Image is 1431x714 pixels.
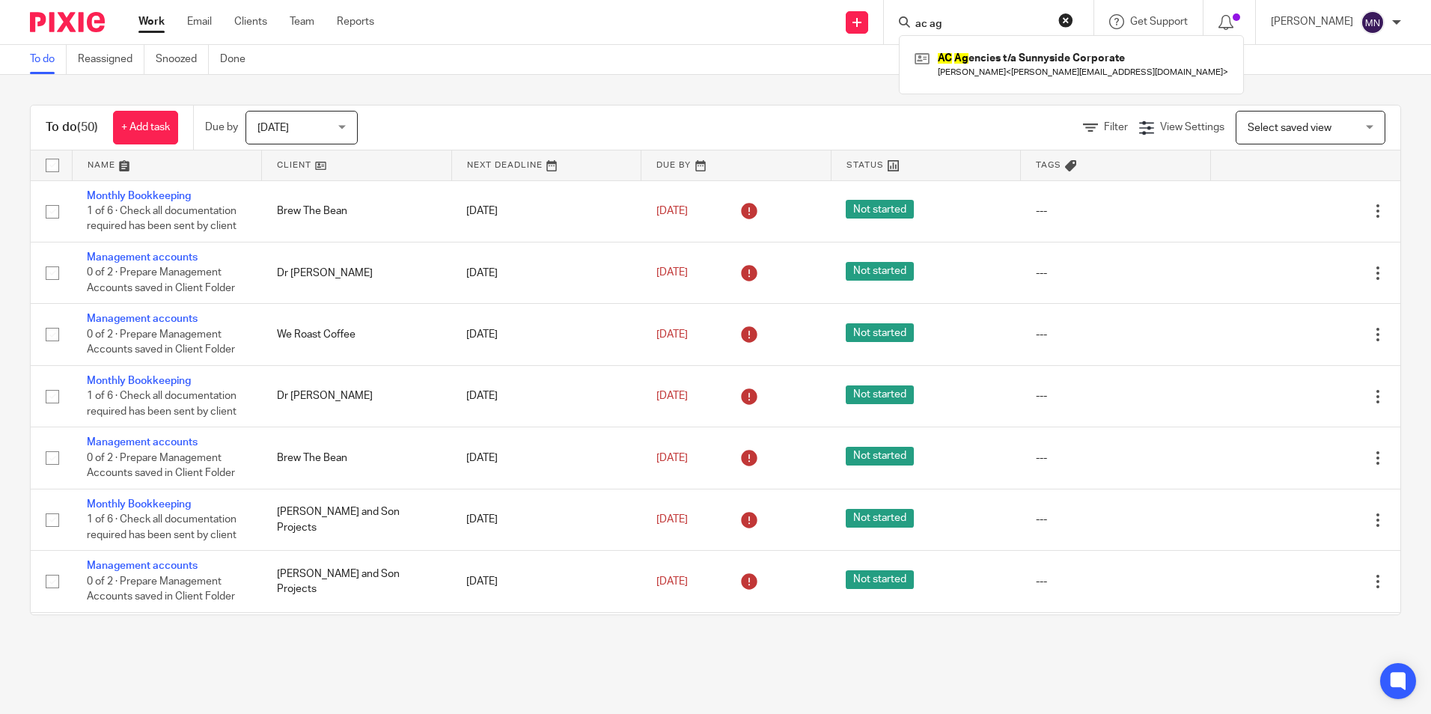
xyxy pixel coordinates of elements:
td: Dr [PERSON_NAME] [262,242,452,303]
a: Clients [234,14,267,29]
span: [DATE] [656,391,688,401]
span: Not started [846,509,914,528]
a: Monthly Bookkeeping [87,191,191,201]
td: [DATE] [451,365,641,427]
div: --- [1036,327,1196,342]
a: To do [30,45,67,74]
div: --- [1036,266,1196,281]
h1: To do [46,120,98,135]
td: [DATE] [451,427,641,489]
span: 0 of 2 · Prepare Management Accounts saved in Client Folder [87,268,235,294]
td: [DATE] [451,304,641,365]
td: [DATE] [451,180,641,242]
a: Reports [337,14,374,29]
span: [DATE] [656,514,688,525]
span: Not started [846,323,914,342]
span: [DATE] [656,453,688,463]
a: + Add task [113,111,178,144]
span: Tags [1036,161,1061,169]
button: Clear [1058,13,1073,28]
td: We Roast Coffee [262,304,452,365]
span: [DATE] [257,123,289,133]
a: Management accounts [87,314,198,324]
span: [DATE] [656,206,688,216]
a: Monthly Bookkeeping [87,376,191,386]
a: Management accounts [87,561,198,571]
span: 1 of 6 · Check all documentation required has been sent by client [87,514,237,540]
td: [DATE] [451,612,641,674]
td: [DATE] [451,242,641,303]
td: Dr [PERSON_NAME] [262,365,452,427]
a: Management accounts [87,437,198,448]
a: Reassigned [78,45,144,74]
td: We Roast Coffee [262,612,452,674]
span: 0 of 2 · Prepare Management Accounts saved in Client Folder [87,576,235,602]
span: Not started [846,570,914,589]
img: svg%3E [1361,10,1385,34]
td: Brew The Bean [262,180,452,242]
span: 1 of 6 · Check all documentation required has been sent by client [87,206,237,232]
img: Pixie [30,12,105,32]
input: Search [914,18,1049,31]
span: Filter [1104,122,1128,132]
span: Not started [846,385,914,404]
span: [DATE] [656,268,688,278]
div: --- [1036,388,1196,403]
span: Not started [846,262,914,281]
span: View Settings [1160,122,1224,132]
p: Due by [205,120,238,135]
td: [DATE] [451,551,641,612]
div: --- [1036,204,1196,219]
div: --- [1036,451,1196,466]
span: 1 of 6 · Check all documentation required has been sent by client [87,391,237,417]
td: [PERSON_NAME] and Son Projects [262,551,452,612]
span: [DATE] [656,329,688,340]
a: Email [187,14,212,29]
td: [PERSON_NAME] and Son Projects [262,489,452,550]
span: [DATE] [656,576,688,587]
td: [DATE] [451,489,641,550]
a: Team [290,14,314,29]
div: --- [1036,512,1196,527]
div: --- [1036,574,1196,589]
p: [PERSON_NAME] [1271,14,1353,29]
span: 0 of 2 · Prepare Management Accounts saved in Client Folder [87,453,235,479]
span: Not started [846,447,914,466]
span: Get Support [1130,16,1188,27]
a: Work [138,14,165,29]
a: Monthly Bookkeeping [87,499,191,510]
span: Not started [846,200,914,219]
a: Done [220,45,257,74]
span: 0 of 2 · Prepare Management Accounts saved in Client Folder [87,329,235,356]
span: Select saved view [1248,123,1331,133]
a: Snoozed [156,45,209,74]
a: Management accounts [87,252,198,263]
td: Brew The Bean [262,427,452,489]
span: (50) [77,121,98,133]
